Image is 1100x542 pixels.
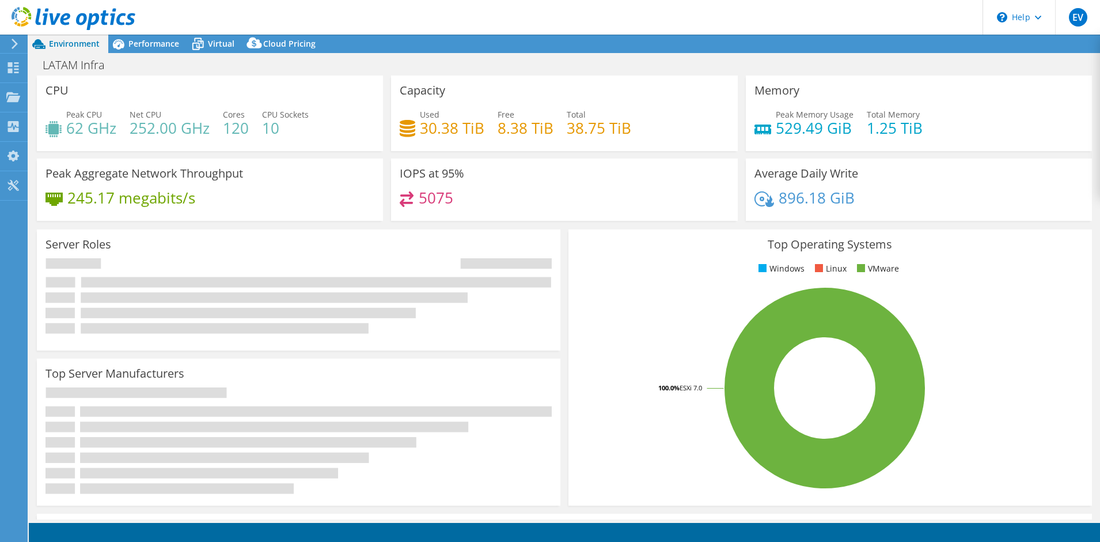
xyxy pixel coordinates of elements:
h3: CPU [45,84,69,97]
h3: Top Server Manufacturers [45,367,184,380]
h4: 1.25 TiB [867,122,923,134]
h4: 10 [262,122,309,134]
li: Linux [812,262,847,275]
span: Performance [128,38,179,49]
h4: 8.38 TiB [498,122,553,134]
tspan: 100.0% [658,383,680,392]
span: Cloud Pricing [263,38,316,49]
h4: 245.17 megabits/s [67,191,195,204]
h4: 120 [223,122,249,134]
h4: 896.18 GiB [779,191,855,204]
h3: Memory [754,84,799,97]
span: Total [567,109,586,120]
span: EV [1069,8,1087,27]
h4: 252.00 GHz [130,122,210,134]
span: Peak CPU [66,109,102,120]
h4: 529.49 GiB [776,122,854,134]
span: Total Memory [867,109,920,120]
tspan: ESXi 7.0 [680,383,702,392]
h4: 30.38 TiB [420,122,484,134]
span: Environment [49,38,100,49]
li: VMware [854,262,899,275]
span: Net CPU [130,109,161,120]
span: Cores [223,109,245,120]
h3: Average Daily Write [754,167,858,180]
li: Windows [756,262,805,275]
h4: 38.75 TiB [567,122,631,134]
h3: Capacity [400,84,445,97]
span: Virtual [208,38,234,49]
span: Used [420,109,439,120]
h1: LATAM Infra [37,59,123,71]
span: CPU Sockets [262,109,309,120]
h3: Server Roles [45,238,111,251]
h3: Peak Aggregate Network Throughput [45,167,243,180]
h4: 62 GHz [66,122,116,134]
span: Peak Memory Usage [776,109,854,120]
svg: \n [997,12,1007,22]
h3: Top Operating Systems [577,238,1083,251]
h3: IOPS at 95% [400,167,464,180]
span: Free [498,109,514,120]
h4: 5075 [419,191,453,204]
